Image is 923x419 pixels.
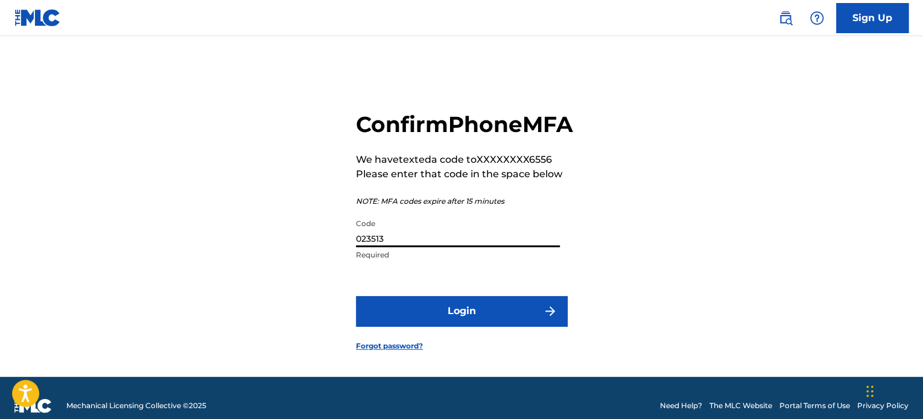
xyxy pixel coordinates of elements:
p: Required [356,250,560,260]
a: Portal Terms of Use [779,400,850,411]
a: Public Search [773,6,798,30]
p: NOTE: MFA codes expire after 15 minutes [356,196,573,207]
div: Drag [866,373,874,409]
a: Need Help? [660,400,702,411]
img: MLC Logo [14,9,61,27]
p: Please enter that code in the space below [356,167,573,181]
a: Privacy Policy [857,400,909,411]
p: We have texted a code to XXXXXXXX6556 [356,153,573,167]
a: Forgot password? [356,341,423,351]
a: The MLC Website [709,400,772,411]
img: search [778,11,793,25]
img: help [810,11,824,25]
button: Login [356,296,567,326]
iframe: Chat Widget [863,361,923,419]
img: logo [14,399,52,413]
span: Mechanical Licensing Collective © 2025 [66,400,206,411]
div: Help [805,6,829,30]
a: Sign Up [836,3,909,33]
img: f7272a7cc735f4ea7f67.svg [543,304,557,318]
h2: Confirm Phone MFA [356,111,573,138]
